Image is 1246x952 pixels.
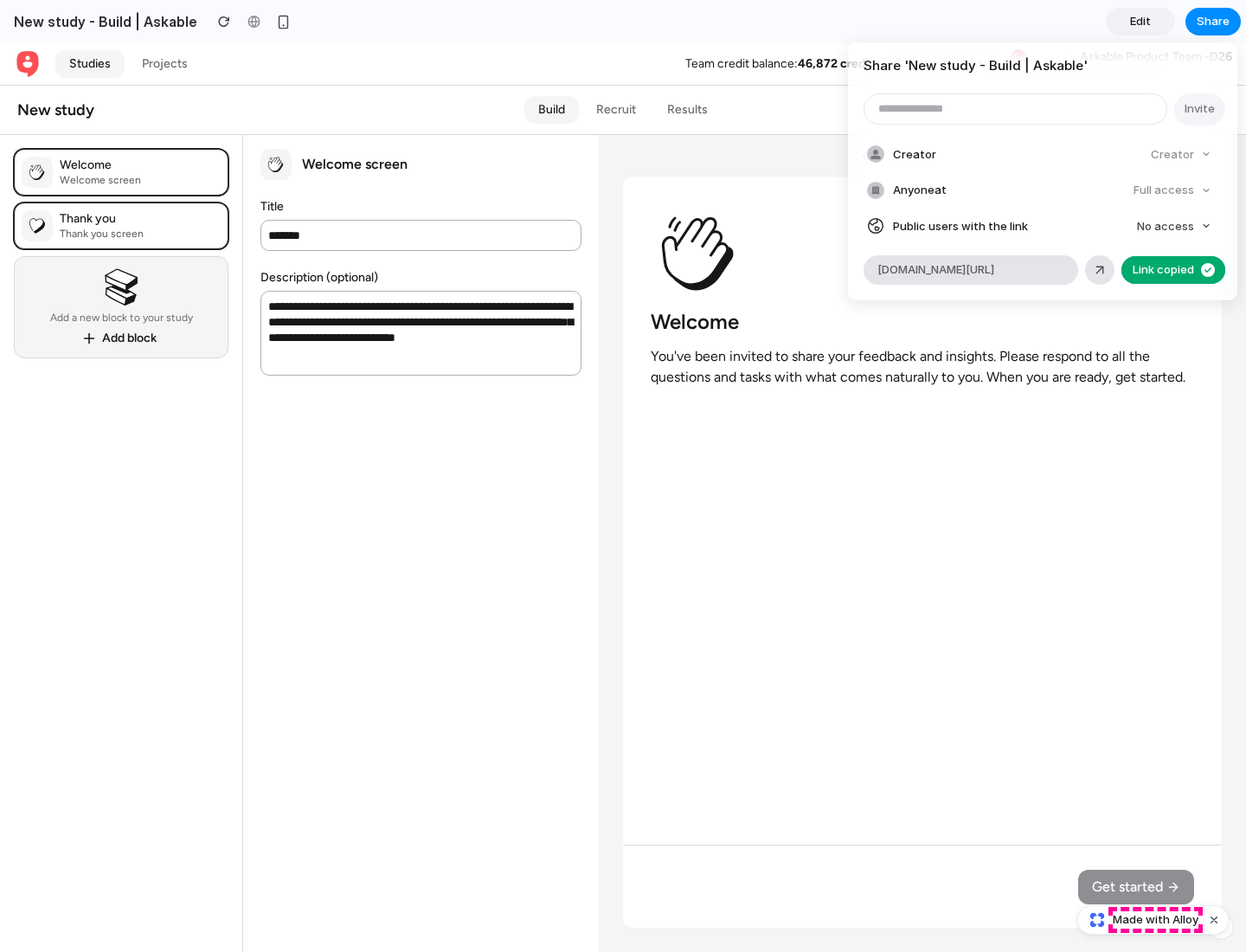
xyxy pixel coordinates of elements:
[55,7,125,35] a: Studies
[60,183,144,197] div: Thank you screen
[651,265,739,293] h3: Welcome
[14,159,228,206] a: Thank you
[582,53,650,80] a: Recruit
[1080,6,1232,22] span: Askable Product Team -D26
[653,53,722,80] a: Results
[893,182,947,199] span: Anyone at
[14,159,228,206] div: Thank youThank you screen
[1159,261,1209,279] span: Copy link
[17,56,94,77] div: New study
[651,303,1194,344] p: You've been invited to share your feedback and insights. Please respond to all the questions and ...
[128,7,202,35] a: Projects
[260,158,284,170] label: Title
[3,53,413,80] button: New study
[877,261,994,279] span: [DOMAIN_NAME][URL]
[1121,53,1194,80] a: Preview
[102,287,157,303] div: Add block
[60,130,141,144] div: Welcome screen
[1130,215,1218,239] button: No access
[893,146,936,164] span: Creator
[1137,218,1194,235] span: No access
[14,106,228,152] a: Welcome
[260,228,378,241] label: Description (optional)
[1065,1,1246,41] button: Askable Product Team -D26[PERSON_NAME]
[1121,256,1225,284] button: Copy link
[14,7,42,35] a: Back
[864,255,1078,285] div: [DOMAIN_NAME][URL]
[14,106,228,152] div: WelcomeWelcome screen
[1011,5,1026,21] div: 9+
[685,13,798,29] div: Team credit balance:
[302,113,408,130] div: Welcome screen
[524,53,579,80] a: Build
[1042,59,1089,74] div: Draft
[14,213,228,315] button: Add a new block to your studyAdd block
[623,106,1222,119] header: Participant preview
[60,168,144,183] div: Thank you
[999,7,1027,35] button: 9+
[894,13,989,29] span: Get more credits
[50,269,193,280] div: Add a new block to your study
[887,7,996,35] button: Get more credits
[60,114,141,130] div: Welcome
[864,56,1222,76] h4: Share ' New study - Build | Askable '
[1080,22,1232,35] span: [PERSON_NAME]
[893,218,1028,235] span: Public users with the link
[798,13,880,28] strong: 46,872 credits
